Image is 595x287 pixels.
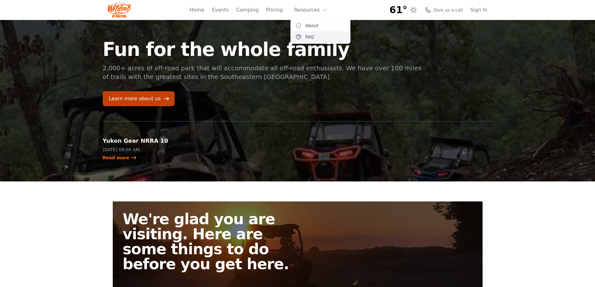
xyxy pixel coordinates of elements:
span: Give us a call [434,7,463,13]
a: Events [212,6,229,14]
a: Read more [103,155,137,161]
a: Learn more about us [103,91,175,106]
a: Home [190,6,204,14]
a: Sign In [470,6,488,14]
a: Give us a call [425,7,463,13]
h2: We're glad you are visiting. Here are some things to do before you get here. [123,211,303,271]
h2: Yukon Gear NRRA 10 [103,136,193,145]
h1: Fun for the whole family [103,40,423,59]
p: 2,000+ acres of off-road park that will accommodate all off-road enthusiasts. We have over 100 mi... [103,64,423,81]
span: 61° [389,4,407,16]
p: [DATE] 08:00 AM [103,146,193,153]
a: Camping [236,6,258,14]
a: Pricing [266,6,283,14]
a: About [290,20,350,31]
button: Resources [290,4,331,16]
a: FAQ [290,31,350,42]
img: Wildcat Logo [108,2,131,17]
